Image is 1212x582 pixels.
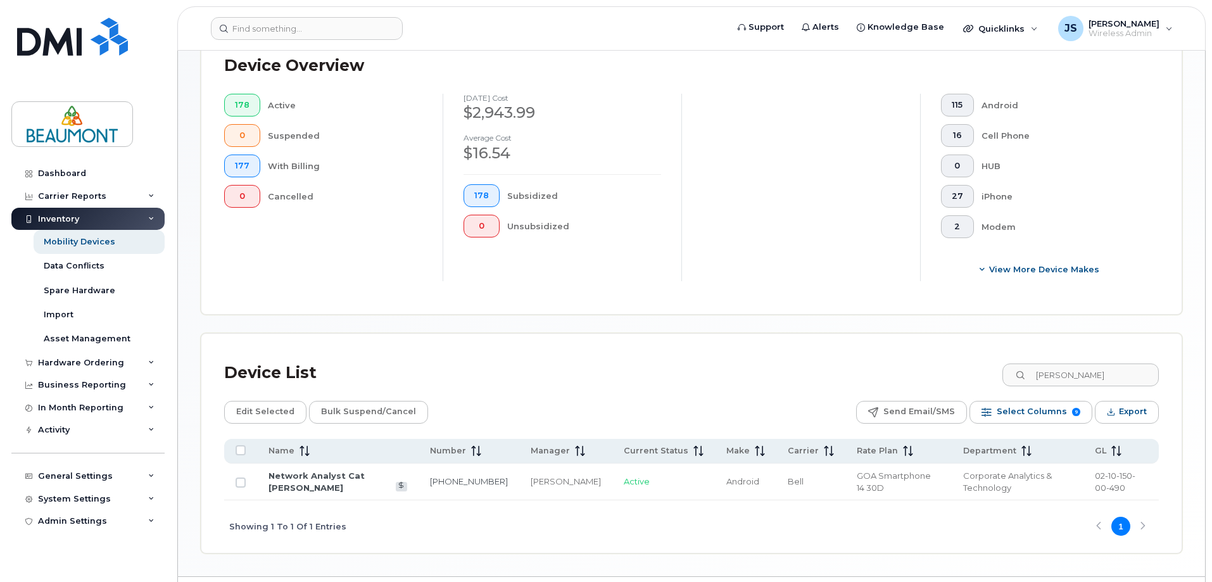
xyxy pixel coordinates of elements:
span: Send Email/SMS [883,402,955,421]
span: 0 [235,130,249,141]
span: 16 [952,130,963,141]
span: 27 [952,191,963,201]
a: Alerts [793,15,848,40]
button: 16 [941,124,974,147]
span: Support [748,21,784,34]
span: Knowledge Base [868,21,944,34]
span: Current Status [624,445,688,457]
span: Showing 1 To 1 Of 1 Entries [229,517,346,536]
button: Page 1 [1111,517,1130,536]
span: GOA Smartphone 14 30D [857,471,931,493]
div: Cancelled [268,185,423,208]
span: Corporate Analytics & Technology [963,471,1052,493]
span: Select Columns [997,402,1067,421]
button: 178 [464,184,500,207]
div: Active [268,94,423,117]
button: 0 [224,124,260,147]
span: Rate Plan [857,445,898,457]
h4: [DATE] cost [464,94,661,102]
span: Active [624,476,650,486]
input: Find something... [211,17,403,40]
span: 0 [952,161,963,171]
div: Cell Phone [982,124,1139,147]
a: Knowledge Base [848,15,953,40]
button: Bulk Suspend/Cancel [309,401,428,424]
button: 178 [224,94,260,117]
div: Quicklinks [954,16,1047,41]
a: Support [729,15,793,40]
div: Joey Springer [1049,16,1182,41]
button: 27 [941,185,974,208]
button: 0 [941,155,974,177]
span: 178 [474,191,489,201]
span: Export [1119,402,1147,421]
span: 9 [1072,408,1080,416]
span: Make [726,445,750,457]
button: 115 [941,94,974,117]
div: Device List [224,357,317,389]
span: Carrier [788,445,819,457]
span: Bell [788,476,804,486]
span: 115 [952,100,963,110]
span: Manager [531,445,570,457]
div: HUB [982,155,1139,177]
button: Edit Selected [224,401,306,424]
span: Edit Selected [236,402,294,421]
button: 0 [464,215,500,237]
div: [PERSON_NAME] [531,476,601,488]
button: Select Columns 9 [969,401,1092,424]
span: 0 [235,191,249,201]
span: 0 [474,221,489,231]
button: 2 [941,215,974,238]
span: [PERSON_NAME] [1089,18,1159,28]
div: iPhone [982,185,1139,208]
span: View More Device Makes [989,263,1099,275]
button: Export [1095,401,1159,424]
span: 178 [235,100,249,110]
div: Android [982,94,1139,117]
div: With Billing [268,155,423,177]
span: Number [430,445,466,457]
span: Wireless Admin [1089,28,1159,39]
button: Send Email/SMS [856,401,967,424]
span: Bulk Suspend/Cancel [321,402,416,421]
h4: Average cost [464,134,661,142]
div: Device Overview [224,49,364,82]
span: 02-10-150-00-490 [1095,471,1135,493]
a: Network Analyst Cat [PERSON_NAME] [268,471,365,493]
div: Suspended [268,124,423,147]
span: Department [963,445,1016,457]
span: Quicklinks [978,23,1025,34]
span: GL [1095,445,1106,457]
a: View Last Bill [396,482,408,491]
span: Alerts [812,21,839,34]
span: 2 [952,222,963,232]
button: View More Device Makes [941,258,1139,281]
span: Name [268,445,294,457]
div: Subsidized [507,184,662,207]
span: Android [726,476,759,486]
span: JS [1064,21,1077,36]
div: Modem [982,215,1139,238]
div: $16.54 [464,142,661,164]
a: [PHONE_NUMBER] [430,476,508,486]
div: Unsubsidized [507,215,662,237]
button: 0 [224,185,260,208]
span: 177 [235,161,249,171]
div: $2,943.99 [464,102,661,123]
button: 177 [224,155,260,177]
input: Search Device List ... [1002,364,1159,386]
